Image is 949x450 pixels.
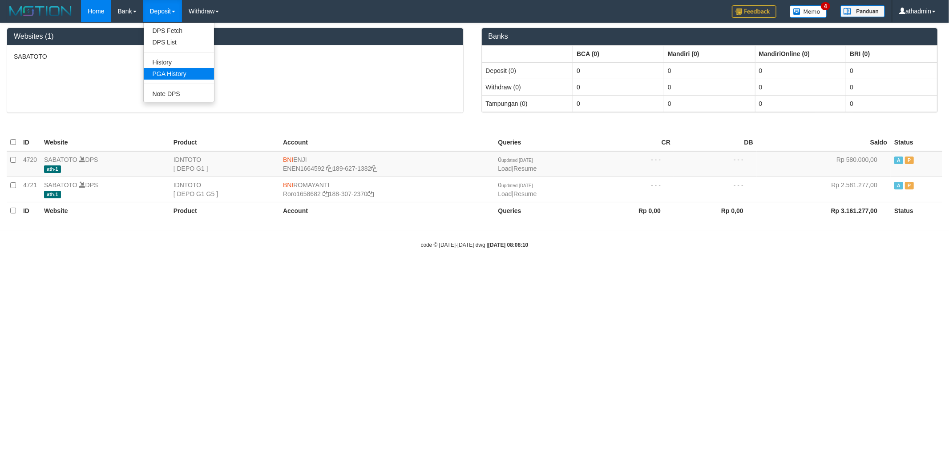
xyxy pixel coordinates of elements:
[674,151,757,177] td: - - -
[20,151,40,177] td: 4720
[170,134,279,151] th: Product
[170,202,279,219] th: Product
[421,242,529,248] small: code © [DATE]-[DATE] dwg |
[44,165,61,173] span: ath-1
[40,202,170,219] th: Website
[494,134,591,151] th: Queries
[821,2,830,10] span: 4
[591,151,674,177] td: - - -
[591,134,674,151] th: CR
[40,134,170,151] th: Website
[664,62,755,79] td: 0
[367,190,374,197] a: Copy 1883072370 to clipboard
[279,177,494,202] td: ROMAYANTI 188-307-2370
[20,202,40,219] th: ID
[7,4,74,18] img: MOTION_logo.png
[44,191,61,198] span: ath-1
[501,158,533,163] span: updated [DATE]
[664,79,755,95] td: 0
[489,32,931,40] h3: Banks
[840,5,885,17] img: panduan.png
[482,62,573,79] td: Deposit (0)
[279,134,494,151] th: Account
[573,45,664,62] th: Group: activate to sort column ascending
[279,202,494,219] th: Account
[757,134,891,151] th: Saldo
[14,52,456,61] p: SABATOTO
[846,62,937,79] td: 0
[14,32,456,40] h3: Websites (1)
[44,156,77,163] a: SABATOTO
[501,183,533,188] span: updated [DATE]
[371,165,377,172] a: Copy 1896271382 to clipboard
[498,190,512,197] a: Load
[498,165,512,172] a: Load
[846,95,937,112] td: 0
[664,95,755,112] td: 0
[283,156,293,163] span: BNI
[757,202,891,219] th: Rp 3.161.277,00
[905,157,914,164] span: Paused
[40,177,170,202] td: DPS
[144,56,214,68] a: History
[482,95,573,112] td: Tampungan (0)
[498,181,537,197] span: |
[498,181,533,189] span: 0
[732,5,776,18] img: Feedback.jpg
[591,202,674,219] th: Rp 0,00
[573,62,664,79] td: 0
[573,95,664,112] td: 0
[790,5,827,18] img: Button%20Memo.svg
[674,202,757,219] th: Rp 0,00
[891,202,942,219] th: Status
[326,165,332,172] a: Copy ENEN1664592 to clipboard
[891,134,942,151] th: Status
[905,182,914,189] span: Paused
[283,165,324,172] a: ENEN1664592
[323,190,329,197] a: Copy Roro1658682 to clipboard
[283,181,293,189] span: BNI
[482,45,573,62] th: Group: activate to sort column ascending
[144,36,214,48] a: DPS List
[755,79,846,95] td: 0
[494,202,591,219] th: Queries
[894,157,903,164] span: Active
[755,62,846,79] td: 0
[674,177,757,202] td: - - -
[513,165,537,172] a: Resume
[755,45,846,62] th: Group: activate to sort column ascending
[144,25,214,36] a: DPS Fetch
[573,79,664,95] td: 0
[482,79,573,95] td: Withdraw (0)
[40,151,170,177] td: DPS
[846,45,937,62] th: Group: activate to sort column ascending
[674,134,757,151] th: DB
[498,156,537,172] span: |
[591,177,674,202] td: - - -
[20,134,40,151] th: ID
[144,68,214,80] a: PGA History
[170,151,279,177] td: IDNTOTO [ DEPO G1 ]
[498,156,533,163] span: 0
[513,190,537,197] a: Resume
[144,88,214,100] a: Note DPS
[757,177,891,202] td: Rp 2.581.277,00
[755,95,846,112] td: 0
[757,151,891,177] td: Rp 580.000,00
[20,177,40,202] td: 4721
[170,177,279,202] td: IDNTOTO [ DEPO G1 G5 ]
[44,181,77,189] a: SABATOTO
[664,45,755,62] th: Group: activate to sort column ascending
[846,79,937,95] td: 0
[488,242,528,248] strong: [DATE] 08:08:10
[894,182,903,189] span: Active
[279,151,494,177] td: ENJI 189-627-1382
[283,190,321,197] a: Roro1658682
